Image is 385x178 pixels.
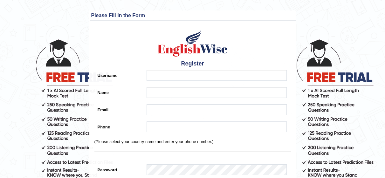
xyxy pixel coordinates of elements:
[156,29,229,58] img: Logo of English Wise create a new account for intelligent practice with AI
[94,61,291,67] h4: Register
[94,139,291,145] p: (Please select your country name and enter your phone number.)
[94,70,144,79] label: Username
[94,121,144,130] label: Phone
[91,13,294,18] h3: Please Fill in the Form
[94,87,144,96] label: Name
[94,164,144,173] label: Password
[94,104,144,113] label: Email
